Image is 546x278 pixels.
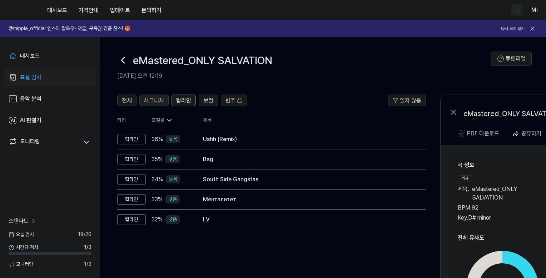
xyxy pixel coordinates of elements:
div: 검사 [458,175,472,182]
button: 대시보드 [41,3,73,18]
div: 음악 분석 [20,95,41,103]
span: 시그니처 [144,96,164,105]
span: 36 % [152,135,163,144]
span: 34 % [152,175,163,184]
div: 표절 검사 [20,73,41,82]
div: 탑라인 [117,194,146,205]
button: 문의하기 [136,3,167,18]
div: 탑라인 [117,174,146,185]
span: 스탠다드 [9,217,29,225]
a: 대시보드 [4,47,96,64]
div: 낮음 [166,175,180,184]
button: 반주 [221,95,247,106]
span: 18 / 20 [78,231,91,238]
button: PDF 다운로드 [456,126,501,141]
div: 낮음 [166,135,180,144]
button: 탑라인 [172,95,196,106]
button: 보컬 [199,95,218,106]
span: 오늘 검사 [9,231,34,238]
a: 스탠다드 [9,217,37,225]
h2: [DATE] 오전 12:19 [117,72,491,80]
a: 모니터링 [9,137,79,147]
div: South Side Gangstas [203,175,415,184]
button: 업데이트 [104,3,136,18]
div: 모니터링 [20,137,40,147]
span: 탑라인 [176,96,191,105]
img: 알림 [513,6,521,14]
span: 시간당 검사 [9,244,38,251]
div: 낮음 [165,195,180,204]
button: 튜토리얼 [491,52,532,66]
div: 표절률 [152,117,192,124]
a: AI 판별기 [4,112,96,129]
div: 낮음 [165,155,180,164]
a: 업데이트 [104,0,136,20]
div: Ushh (Remix) [203,135,415,144]
a: 음악 분석 [4,90,96,107]
span: 모니터링 [9,261,33,268]
button: 시그니처 [139,95,169,106]
div: PDF 다운로드 [467,129,499,138]
th: 제목 [203,112,426,129]
div: LV [203,215,415,224]
span: 33 % [152,195,163,204]
div: 대시보드 [20,52,40,60]
button: 가격안내 [73,3,104,18]
button: 전체 [117,95,136,106]
span: 반주 [225,96,235,105]
span: 1 / 3 [84,244,91,251]
div: 탑라인 [117,214,146,225]
th: 타입 [117,112,146,129]
div: 공유하기 [521,129,541,138]
span: 1 / 3 [84,261,91,268]
div: AI 판별기 [20,116,41,125]
span: 35 % [152,155,163,164]
button: 읽지 않음 [388,95,426,106]
img: logo [9,7,34,13]
h1: eMastered_ONLY SALVATION [133,53,272,68]
div: Менталитет [203,195,415,204]
a: 표절 검사 [4,69,96,86]
div: Bag [203,155,415,164]
span: 제목 . [458,185,469,202]
div: 탑라인 [117,154,146,165]
h1: @mippia_official 인스타 팔로우+댓글, 구독권 경품 찬스! 🎁 [9,25,130,32]
span: 전체 [122,96,132,105]
button: 다시 보지 않기 [501,26,525,32]
img: PDF Download [458,130,464,137]
span: 읽지 않음 [400,96,421,105]
span: 보컬 [203,96,213,105]
div: 탑라인 [117,134,146,145]
button: Ml [531,6,537,14]
span: 32 % [152,215,163,224]
div: 낮음 [165,215,180,224]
